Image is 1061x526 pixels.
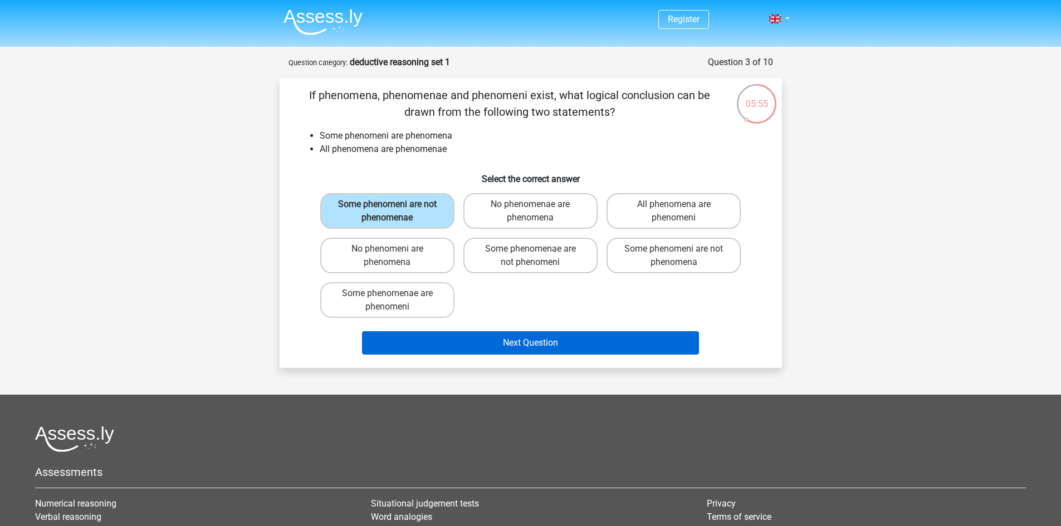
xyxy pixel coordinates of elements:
[607,238,741,273] label: Some phenomeni are not phenomena
[297,165,764,184] h6: Select the correct answer
[350,57,450,67] strong: deductive reasoning set 1
[297,87,722,120] p: If phenomena, phenomenae and phenomeni exist, what logical conclusion can be drawn from the follo...
[463,238,598,273] label: Some phenomenae are not phenomeni
[707,498,736,509] a: Privacy
[736,83,778,111] div: 05:55
[35,512,101,522] a: Verbal reasoning
[607,193,741,229] label: All phenomena are phenomeni
[320,238,454,273] label: No phenomeni are phenomena
[320,282,454,318] label: Some phenomenae are phenomeni
[668,14,700,24] a: Register
[283,9,363,35] img: Assessly
[35,426,114,452] img: Assessly logo
[463,193,598,229] label: No phenomenae are phenomena
[371,512,432,522] a: Word analogies
[362,331,699,355] button: Next Question
[707,512,771,522] a: Terms of service
[35,498,116,509] a: Numerical reasoning
[320,129,764,142] li: Some phenomeni are phenomena
[320,193,454,229] label: Some phenomeni are not phenomenae
[371,498,479,509] a: Situational judgement tests
[320,142,764,156] li: All phenomena are phenomenae
[708,56,773,69] div: Question 3 of 10
[35,465,1026,479] h5: Assessments
[289,58,348,67] small: Question category:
